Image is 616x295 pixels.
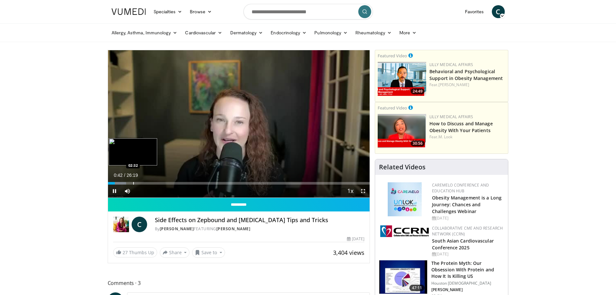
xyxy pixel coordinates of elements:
[431,260,504,279] h3: The Protein Myth: Our Obsession With Protein and How It Is Killing US
[395,26,420,39] a: More
[192,247,225,258] button: Save to
[378,53,407,59] small: Featured Video
[267,26,310,39] a: Endocrinology
[347,236,364,242] div: [DATE]
[409,285,425,291] span: 47:11
[160,226,194,232] a: [PERSON_NAME]
[438,82,469,87] a: [PERSON_NAME]
[432,238,494,251] a: South Asian Cardiovascular Conference 2025
[380,225,429,237] img: a04ee3ba-8487-4636-b0fb-5e8d268f3737.png.150x105_q85_autocrop_double_scale_upscale_version-0.2.png
[123,249,128,255] span: 27
[429,114,473,119] a: Lilly Medical Affairs
[108,185,121,198] button: Pause
[160,247,190,258] button: Share
[108,50,370,198] video-js: Video Player
[126,173,138,178] span: 26:19
[379,260,427,294] img: b7b8b05e-5021-418b-a89a-60a270e7cf82.150x105_q85_crop-smart_upscale.jpg
[108,279,370,287] span: Comments 3
[411,88,425,94] span: 24:49
[429,62,473,67] a: Lilly Medical Affairs
[388,182,422,216] img: 45df64a9-a6de-482c-8a90-ada250f7980c.png.150x105_q85_autocrop_double_scale_upscale_version-0.2.jpg
[429,134,505,140] div: Feat.
[155,226,364,232] div: By FEATURING
[243,4,373,19] input: Search topics, interventions
[379,163,426,171] h4: Related Videos
[226,26,267,39] a: Dermatology
[333,249,364,256] span: 3,404 views
[378,114,426,148] img: c98a6a29-1ea0-4bd5-8cf5-4d1e188984a7.png.150x105_q85_crop-smart_upscale.png
[113,247,157,257] a: 27 Thumbs Up
[378,62,426,96] a: 24:49
[132,217,147,232] a: C
[432,251,503,257] div: [DATE]
[109,138,157,165] img: image.jpeg
[378,105,407,111] small: Featured Video
[108,26,181,39] a: Allergy, Asthma, Immunology
[431,281,504,286] p: Houston [DEMOGRAPHIC_DATA]
[429,68,503,81] a: Behavioral and Psychological Support in Obesity Management
[357,185,370,198] button: Fullscreen
[216,226,251,232] a: [PERSON_NAME]
[461,5,488,18] a: Favorites
[429,120,493,133] a: How to Discuss and Manage Obesity With Your Patients
[121,185,134,198] button: Mute
[432,215,503,221] div: [DATE]
[113,217,129,232] img: Dr. Carolynn Francavilla
[432,195,502,214] a: Obesity Management is a Long Journey: Chances and Challenges Webinar
[114,173,123,178] span: 0:42
[186,5,216,18] a: Browse
[124,173,125,178] span: /
[351,26,395,39] a: Rheumatology
[150,5,186,18] a: Specialties
[378,114,426,148] a: 30:56
[181,26,226,39] a: Cardiovascular
[108,182,370,185] div: Progress Bar
[432,182,489,194] a: CaReMeLO Conference and Education Hub
[378,62,426,96] img: ba3304f6-7838-4e41-9c0f-2e31ebde6754.png.150x105_q85_crop-smart_upscale.png
[310,26,351,39] a: Pulmonology
[429,82,505,88] div: Feat.
[492,5,505,18] a: C
[432,225,503,237] a: Collaborative CME and Research Network (CCRN)
[112,8,146,15] img: VuMedi Logo
[155,217,364,224] h4: Side Effects on Zepbound and [MEDICAL_DATA] Tips and Tricks
[344,185,357,198] button: Playback Rate
[431,287,504,292] p: [PERSON_NAME]
[411,141,425,146] span: 30:56
[438,134,453,140] a: M. Look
